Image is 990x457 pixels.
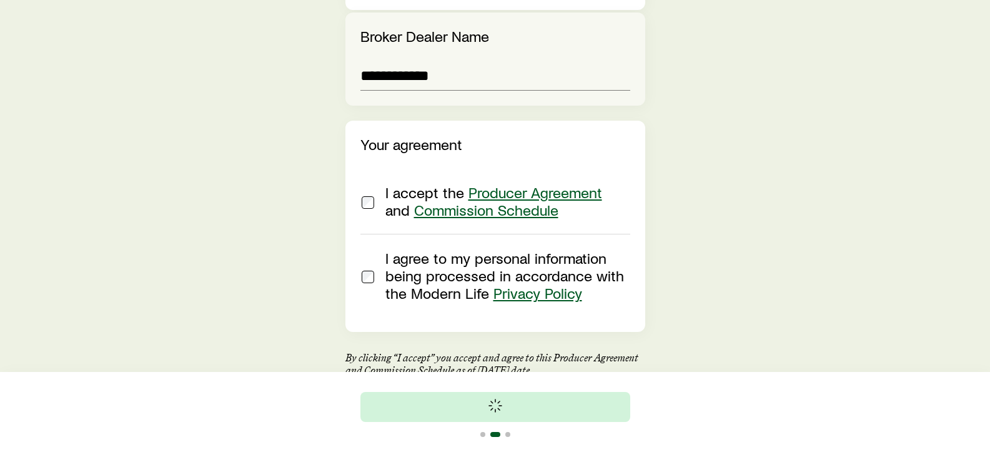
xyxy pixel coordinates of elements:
input: I accept the Producer Agreement and Commission Schedule [362,196,374,209]
label: Broker Dealer Name [360,27,489,45]
p: By clicking “I accept” you accept and agree to this Producer Agreement and Commission Schedule as... [345,347,645,377]
span: I accept the and [385,183,602,219]
span: I agree to my personal information being processed in accordance with the Modern Life [385,249,624,302]
a: Commission Schedule [414,201,558,219]
a: Privacy Policy [493,284,582,302]
label: Your agreement [360,135,462,153]
a: Producer Agreement [468,183,602,201]
input: I agree to my personal information being processed in accordance with the Modern Life Privacy Policy [362,271,374,283]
